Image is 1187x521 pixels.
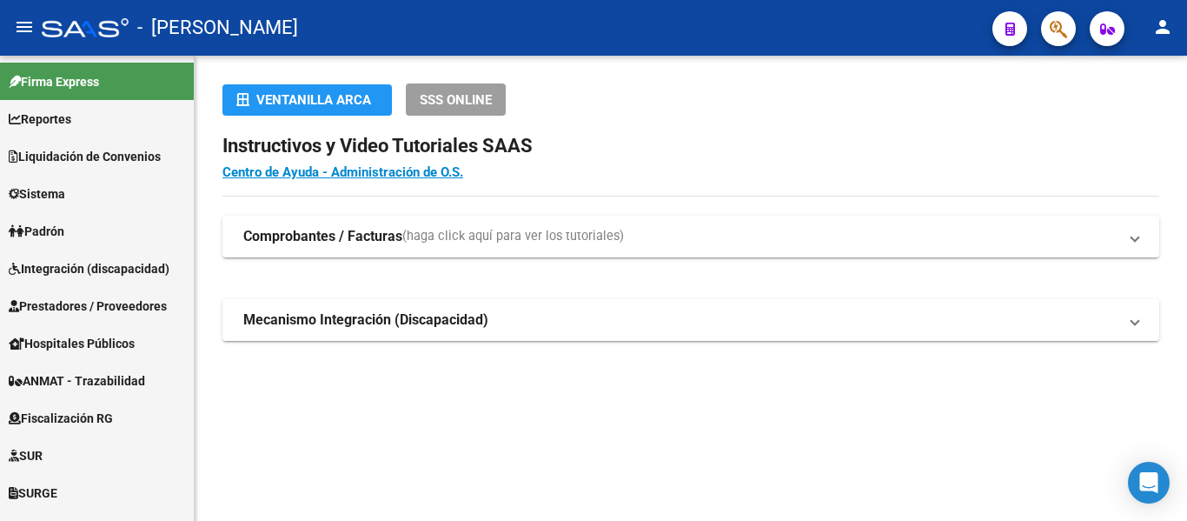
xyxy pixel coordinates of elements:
[9,259,169,278] span: Integración (discapacidad)
[9,297,167,316] span: Prestadores / Proveedores
[9,371,145,391] span: ANMAT - Trazabilidad
[9,72,99,91] span: Firma Express
[406,83,506,116] button: SSS ONLINE
[236,84,378,116] div: Ventanilla ARCA
[222,84,392,116] button: Ventanilla ARCA
[1152,17,1173,37] mat-icon: person
[243,311,488,330] strong: Mecanismo Integración (Discapacidad)
[9,222,64,241] span: Padrón
[222,130,1159,163] h2: Instructivos y Video Tutoriales SAAS
[9,334,135,353] span: Hospitales Públicos
[222,164,463,180] a: Centro de Ayuda - Administración de O.S.
[14,17,35,37] mat-icon: menu
[243,227,402,246] strong: Comprobantes / Facturas
[222,216,1159,257] mat-expansion-panel-header: Comprobantes / Facturas(haga click aquí para ver los tutoriales)
[9,484,57,503] span: SURGE
[402,227,624,246] span: (haga click aquí para ver los tutoriales)
[420,92,492,108] span: SSS ONLINE
[9,147,161,166] span: Liquidación de Convenios
[9,446,43,465] span: SUR
[9,110,71,129] span: Reportes
[222,299,1159,341] mat-expansion-panel-header: Mecanismo Integración (Discapacidad)
[137,9,298,47] span: - [PERSON_NAME]
[9,184,65,204] span: Sistema
[1128,462,1170,504] div: Open Intercom Messenger
[9,409,113,428] span: Fiscalización RG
